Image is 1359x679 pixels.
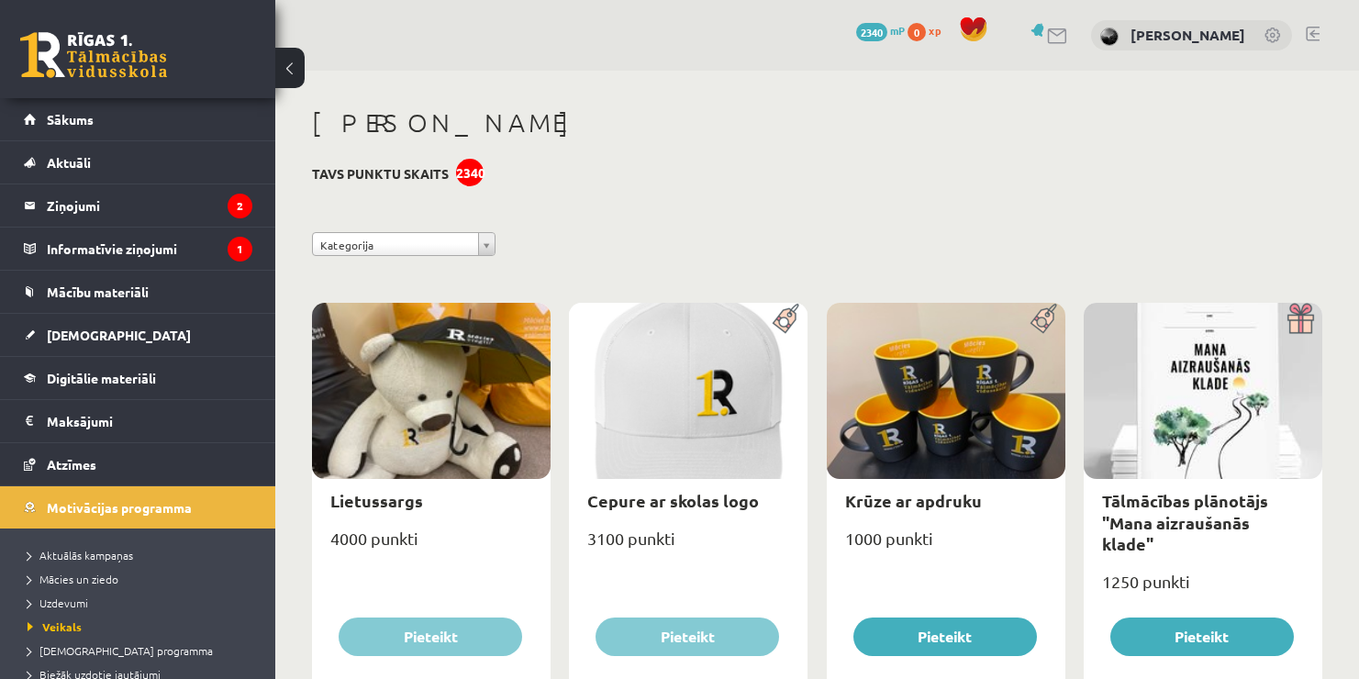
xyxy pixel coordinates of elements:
[890,23,905,38] span: mP
[24,443,252,485] a: Atzīmes
[47,456,96,473] span: Atzīmes
[339,618,522,656] button: Pieteikt
[569,523,808,569] div: 3100 punkti
[24,357,252,399] a: Digitālie materiāli
[47,499,192,516] span: Motivācijas programma
[47,111,94,128] span: Sākums
[1102,490,1268,554] a: Tālmācības plānotājs "Mana aizraušanās klade"
[1110,618,1294,656] button: Pieteikt
[908,23,950,38] a: 0 xp
[1131,26,1245,44] a: [PERSON_NAME]
[24,98,252,140] a: Sākums
[47,327,191,343] span: [DEMOGRAPHIC_DATA]
[24,486,252,529] a: Motivācijas programma
[28,571,257,587] a: Mācies un ziedo
[28,572,118,586] span: Mācies un ziedo
[24,314,252,356] a: [DEMOGRAPHIC_DATA]
[28,596,88,610] span: Uzdevumi
[312,166,449,182] h3: Tavs punktu skaits
[312,107,1322,139] h1: [PERSON_NAME]
[228,237,252,262] i: 1
[330,490,423,511] a: Lietussargs
[908,23,926,41] span: 0
[1100,28,1119,46] img: Daniela Ņeupokojeva
[47,154,91,171] span: Aktuāli
[456,159,484,186] div: 2340
[47,400,252,442] legend: Maksājumi
[28,548,133,562] span: Aktuālās kampaņas
[1281,303,1322,334] img: Dāvana ar pārsteigumu
[827,523,1065,569] div: 1000 punkti
[24,184,252,227] a: Ziņojumi2
[1024,303,1065,334] img: Populāra prece
[856,23,887,41] span: 2340
[24,228,252,270] a: Informatīvie ziņojumi1
[845,490,982,511] a: Krūze ar apdruku
[312,232,496,256] a: Kategorija
[28,619,82,634] span: Veikals
[1084,566,1322,612] div: 1250 punkti
[28,547,257,563] a: Aktuālās kampaņas
[24,400,252,442] a: Maksājumi
[47,284,149,300] span: Mācību materiāli
[856,23,905,38] a: 2340 mP
[587,490,759,511] a: Cepure ar skolas logo
[28,618,257,635] a: Veikals
[312,523,551,569] div: 4000 punkti
[228,194,252,218] i: 2
[929,23,941,38] span: xp
[20,32,167,78] a: Rīgas 1. Tālmācības vidusskola
[766,303,808,334] img: Populāra prece
[47,370,156,386] span: Digitālie materiāli
[24,271,252,313] a: Mācību materiāli
[853,618,1037,656] button: Pieteikt
[24,141,252,184] a: Aktuāli
[28,595,257,611] a: Uzdevumi
[47,228,252,270] legend: Informatīvie ziņojumi
[47,184,252,227] legend: Ziņojumi
[28,643,213,658] span: [DEMOGRAPHIC_DATA] programma
[28,642,257,659] a: [DEMOGRAPHIC_DATA] programma
[596,618,779,656] button: Pieteikt
[320,233,471,257] span: Kategorija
